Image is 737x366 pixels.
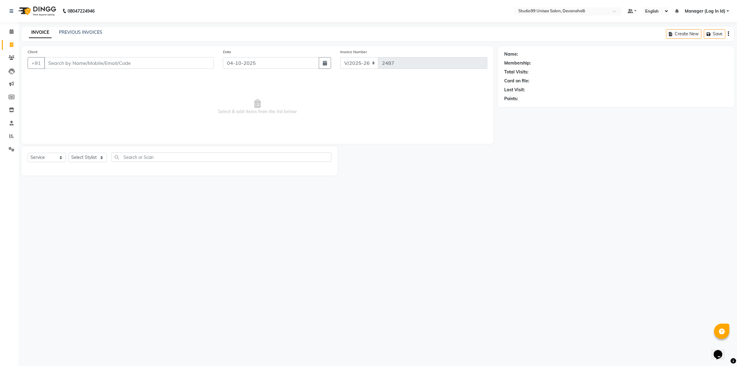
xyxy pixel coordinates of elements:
label: Date [223,49,231,55]
a: PREVIOUS INVOICES [59,30,102,35]
button: +91 [28,57,45,69]
div: Membership: [504,60,531,66]
button: Save [704,29,725,39]
a: INVOICE [29,27,52,38]
input: Search or Scan [111,152,331,162]
div: Name: [504,51,518,57]
span: Manager (Log In Id) [685,8,725,14]
iframe: chat widget [711,341,731,360]
button: Create New [666,29,701,39]
div: Points: [504,96,518,102]
img: logo [16,2,58,20]
label: Client [28,49,37,55]
label: Invoice Number [340,49,367,55]
div: Total Visits: [504,69,528,75]
b: 08047224946 [68,2,95,20]
input: Search by Name/Mobile/Email/Code [44,57,214,69]
div: Last Visit: [504,87,525,93]
div: Card on file: [504,78,529,84]
span: Select & add items from the list below [28,76,487,138]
